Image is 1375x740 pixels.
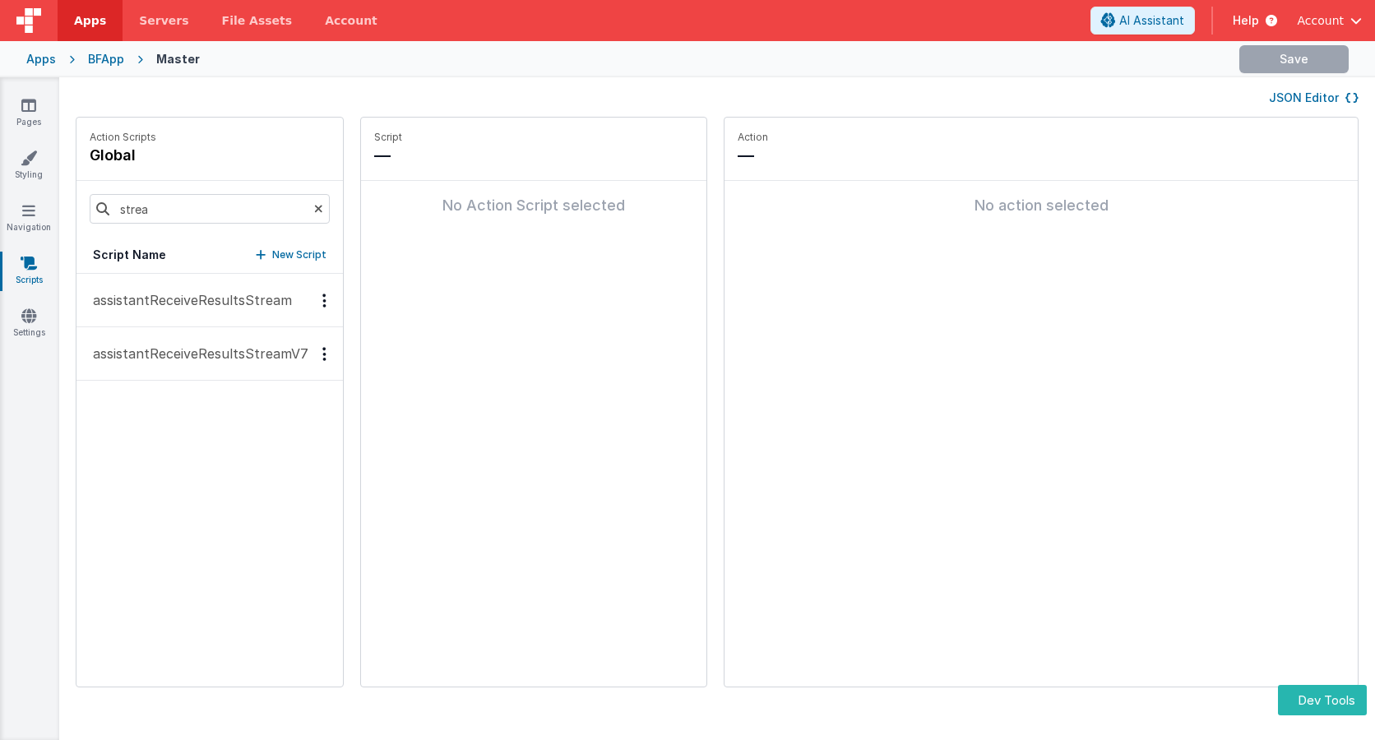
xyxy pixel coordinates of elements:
div: Options [312,347,336,361]
span: Account [1297,12,1344,29]
button: assistantReceiveResultsStreamV7 [76,327,343,381]
button: Account [1297,12,1362,29]
button: assistantReceiveResultsStream [76,274,343,327]
button: AI Assistant [1090,7,1195,35]
button: New Script [256,247,326,263]
p: — [374,144,693,167]
h5: Script Name [93,247,166,263]
p: Action [738,131,1345,144]
div: Master [156,51,200,67]
p: Script [374,131,693,144]
h4: global [90,144,156,167]
div: Options [312,294,336,308]
div: No Action Script selected [374,194,693,217]
p: assistantReceiveResultsStreamV7 [83,344,308,363]
div: Apps [26,51,56,67]
button: JSON Editor [1269,90,1359,106]
span: Servers [139,12,188,29]
span: Help [1233,12,1259,29]
p: assistantReceiveResultsStream [83,290,292,310]
p: New Script [272,247,326,263]
div: No action selected [738,194,1345,217]
input: Search scripts [90,194,330,224]
button: Save [1239,45,1349,73]
span: Apps [74,12,106,29]
span: AI Assistant [1119,12,1184,29]
button: Dev Tools [1278,685,1367,715]
p: Action Scripts [90,131,156,144]
p: — [738,144,1345,167]
span: File Assets [222,12,293,29]
div: BFApp [88,51,124,67]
